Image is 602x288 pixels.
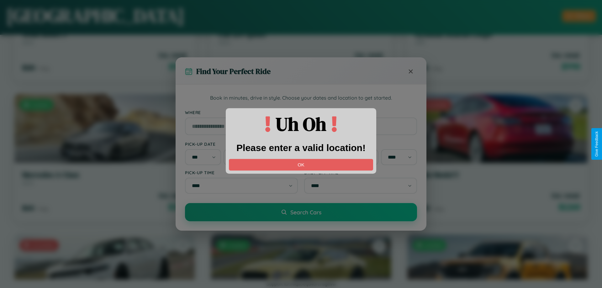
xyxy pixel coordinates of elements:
label: Pick-up Date [185,141,298,147]
label: Where [185,110,417,115]
label: Drop-off Date [304,141,417,147]
label: Pick-up Time [185,170,298,175]
label: Drop-off Time [304,170,417,175]
span: Search Cars [290,209,321,216]
h3: Find Your Perfect Ride [196,66,271,76]
p: Book in minutes, drive in style. Choose your dates and location to get started. [185,94,417,102]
